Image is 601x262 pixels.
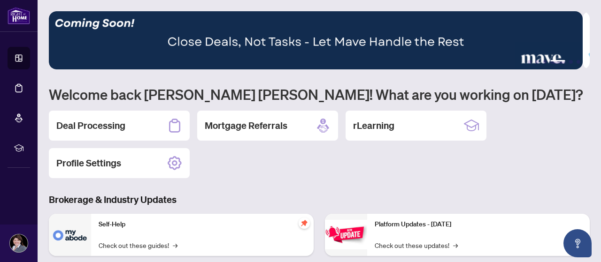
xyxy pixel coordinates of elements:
h1: Welcome back [PERSON_NAME] [PERSON_NAME]! What are you working on [DATE]? [49,85,590,103]
button: Open asap [563,229,592,257]
img: Self-Help [49,214,91,256]
a: Check out these updates!→ [375,240,458,250]
button: 6 [577,60,580,64]
span: → [173,240,177,250]
img: Slide 3 [49,11,583,69]
img: Platform Updates - June 23, 2025 [325,220,367,249]
h2: Deal Processing [56,119,125,132]
button: 5 [569,60,573,64]
p: Self-Help [99,219,306,230]
h3: Brokerage & Industry Updates [49,193,590,206]
button: 1 [528,60,532,64]
button: 3 [543,60,547,64]
a: Check out these guides!→ [99,240,177,250]
button: 2 [535,60,539,64]
img: Profile Icon [10,234,28,252]
h2: rLearning [353,119,394,132]
img: logo [8,7,30,24]
p: Platform Updates - [DATE] [375,219,582,230]
span: pushpin [299,217,310,229]
h2: Mortgage Referrals [205,119,287,132]
button: 4 [550,60,565,64]
h2: Profile Settings [56,157,121,170]
span: → [453,240,458,250]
